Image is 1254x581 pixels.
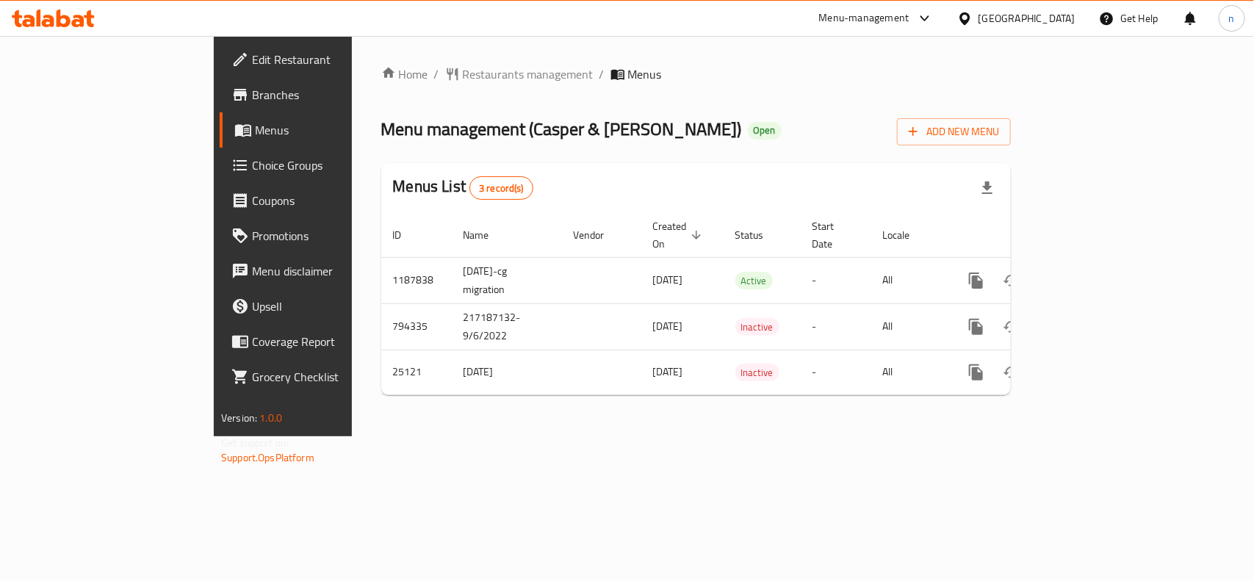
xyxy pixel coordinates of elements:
table: enhanced table [381,213,1111,395]
a: Promotions [220,218,423,253]
button: more [959,263,994,298]
span: Menu management ( Casper & [PERSON_NAME] ) [381,112,742,145]
span: Active [735,273,773,289]
td: All [871,303,947,350]
button: more [959,355,994,390]
span: ID [393,226,421,244]
a: Branches [220,77,423,112]
div: Export file [970,170,1005,206]
a: Coupons [220,183,423,218]
button: Add New Menu [897,118,1011,145]
div: Menu-management [819,10,909,27]
span: Add New Menu [909,123,999,141]
span: Menus [628,65,662,83]
a: Support.OpsPlatform [221,448,314,467]
button: Change Status [994,309,1029,344]
a: Restaurants management [445,65,594,83]
td: All [871,257,947,303]
button: Change Status [994,263,1029,298]
li: / [599,65,605,83]
span: [DATE] [653,362,683,381]
span: Coverage Report [252,333,411,350]
span: Coupons [252,192,411,209]
span: Menus [255,121,411,139]
span: Start Date [812,217,854,253]
span: Menu disclaimer [252,262,411,280]
td: 217187132-9/6/2022 [452,303,562,350]
div: Total records count [469,176,533,200]
span: Branches [252,86,411,104]
span: Version: [221,408,257,427]
th: Actions [947,213,1111,258]
td: - [801,257,871,303]
a: Upsell [220,289,423,324]
a: Coverage Report [220,324,423,359]
span: Open [748,124,782,137]
span: 1.0.0 [259,408,282,427]
span: Upsell [252,297,411,315]
span: 3 record(s) [470,181,533,195]
li: / [434,65,439,83]
span: Edit Restaurant [252,51,411,68]
span: Inactive [735,319,779,336]
span: Name [464,226,508,244]
nav: breadcrumb [381,65,1011,83]
span: Status [735,226,783,244]
span: Restaurants management [463,65,594,83]
a: Grocery Checklist [220,359,423,394]
h2: Menus List [393,176,533,200]
span: [DATE] [653,270,683,289]
td: - [801,303,871,350]
td: All [871,350,947,394]
span: Grocery Checklist [252,368,411,386]
span: Get support on: [221,433,289,452]
td: [DATE]-cg migration [452,257,562,303]
a: Menu disclaimer [220,253,423,289]
span: n [1229,10,1235,26]
span: Promotions [252,227,411,245]
td: [DATE] [452,350,562,394]
a: Choice Groups [220,148,423,183]
span: Locale [883,226,929,244]
button: more [959,309,994,344]
span: Choice Groups [252,156,411,174]
button: Change Status [994,355,1029,390]
div: Open [748,122,782,140]
a: Menus [220,112,423,148]
span: [DATE] [653,317,683,336]
span: Created On [653,217,706,253]
div: Active [735,272,773,289]
a: Edit Restaurant [220,42,423,77]
div: Inactive [735,318,779,336]
div: [GEOGRAPHIC_DATA] [979,10,1075,26]
td: - [801,350,871,394]
span: Inactive [735,364,779,381]
span: Vendor [574,226,624,244]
